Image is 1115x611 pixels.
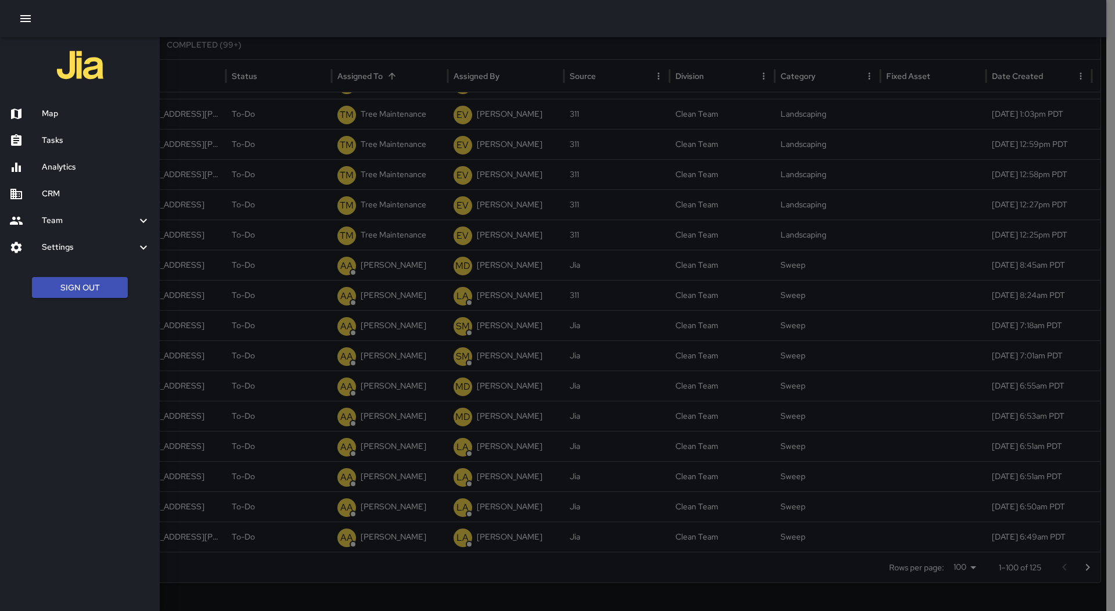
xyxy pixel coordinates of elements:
img: jia-logo [57,42,103,88]
h6: Analytics [42,161,150,174]
h6: CRM [42,188,150,200]
h6: Settings [42,241,136,254]
h6: Tasks [42,134,150,147]
h6: Team [42,214,136,227]
button: Sign Out [32,277,128,299]
h6: Map [42,107,150,120]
